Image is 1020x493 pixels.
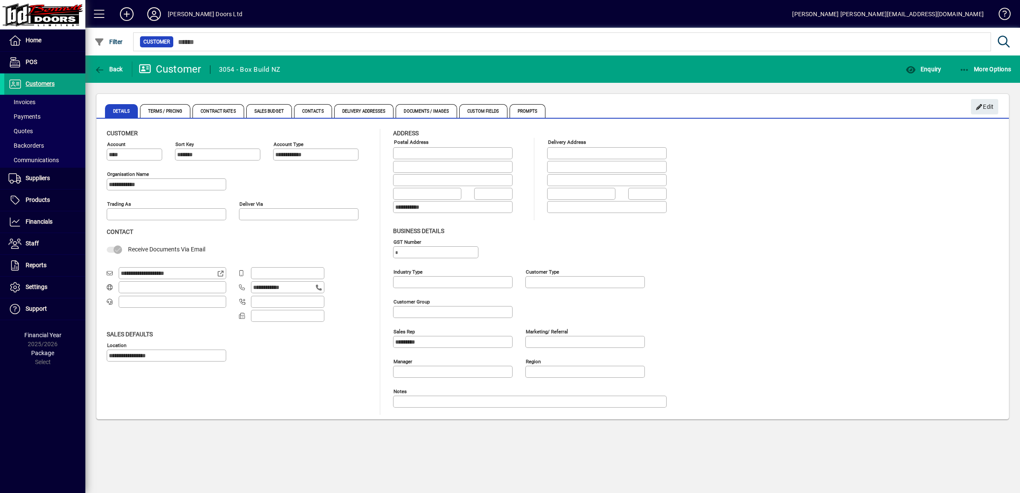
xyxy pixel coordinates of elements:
span: Customer [107,130,138,137]
mat-label: Deliver via [239,201,263,207]
span: Customers [26,80,55,87]
a: Quotes [4,124,85,138]
button: Edit [971,99,998,114]
mat-label: Notes [393,388,407,394]
a: Staff [4,233,85,254]
a: Financials [4,211,85,233]
span: Filter [94,38,123,45]
span: Contact [107,228,133,235]
span: Prompts [510,104,546,118]
span: Delivery Addresses [334,104,394,118]
mat-label: Industry type [393,268,423,274]
button: More Options [957,61,1014,77]
span: Suppliers [26,175,50,181]
app-page-header-button: Back [85,61,132,77]
div: [PERSON_NAME] [PERSON_NAME][EMAIL_ADDRESS][DOMAIN_NAME] [792,7,984,21]
button: Profile [140,6,168,22]
div: [PERSON_NAME] Doors Ltd [168,7,242,21]
span: Financial Year [24,332,61,338]
mat-label: Manager [393,358,412,364]
span: Details [105,104,138,118]
span: Financials [26,218,52,225]
span: Address [393,130,419,137]
a: Reports [4,255,85,276]
mat-label: Account [107,141,125,147]
a: Payments [4,109,85,124]
span: Backorders [9,142,44,149]
mat-label: Organisation name [107,171,149,177]
a: POS [4,52,85,73]
span: Edit [976,100,994,114]
span: Products [26,196,50,203]
span: Business details [393,228,444,234]
span: Contract Rates [192,104,244,118]
a: Home [4,30,85,51]
span: Package [31,350,54,356]
span: Quotes [9,128,33,134]
a: Backorders [4,138,85,153]
mat-label: Sales rep [393,328,415,334]
span: Sales defaults [107,331,153,338]
mat-label: Trading as [107,201,131,207]
mat-label: Region [526,358,541,364]
span: Enquiry [906,66,941,73]
span: Settings [26,283,47,290]
a: Settings [4,277,85,298]
a: Communications [4,153,85,167]
a: Support [4,298,85,320]
span: Staff [26,240,39,247]
a: Suppliers [4,168,85,189]
span: Documents / Images [396,104,457,118]
mat-label: Marketing/ Referral [526,328,568,334]
span: Reports [26,262,47,268]
button: Back [92,61,125,77]
mat-label: Customer type [526,268,559,274]
span: Communications [9,157,59,163]
mat-label: Account Type [274,141,303,147]
span: More Options [959,66,1011,73]
span: Custom Fields [459,104,507,118]
button: Enquiry [903,61,943,77]
span: Invoices [9,99,35,105]
a: Invoices [4,95,85,109]
button: Filter [92,34,125,50]
span: Back [94,66,123,73]
mat-label: Sort key [175,141,194,147]
a: Knowledge Base [992,2,1009,29]
div: 3054 - Box Build NZ [219,63,280,76]
span: POS [26,58,37,65]
mat-label: Customer group [393,298,430,304]
span: Receive Documents Via Email [128,246,205,253]
button: Add [113,6,140,22]
span: Support [26,305,47,312]
span: Customer [143,38,170,46]
span: Payments [9,113,41,120]
a: Products [4,190,85,211]
span: Contacts [294,104,332,118]
span: Terms / Pricing [140,104,191,118]
mat-label: Location [107,342,126,348]
span: Sales Budget [246,104,292,118]
span: Home [26,37,41,44]
div: Customer [139,62,201,76]
mat-label: GST Number [393,239,421,245]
